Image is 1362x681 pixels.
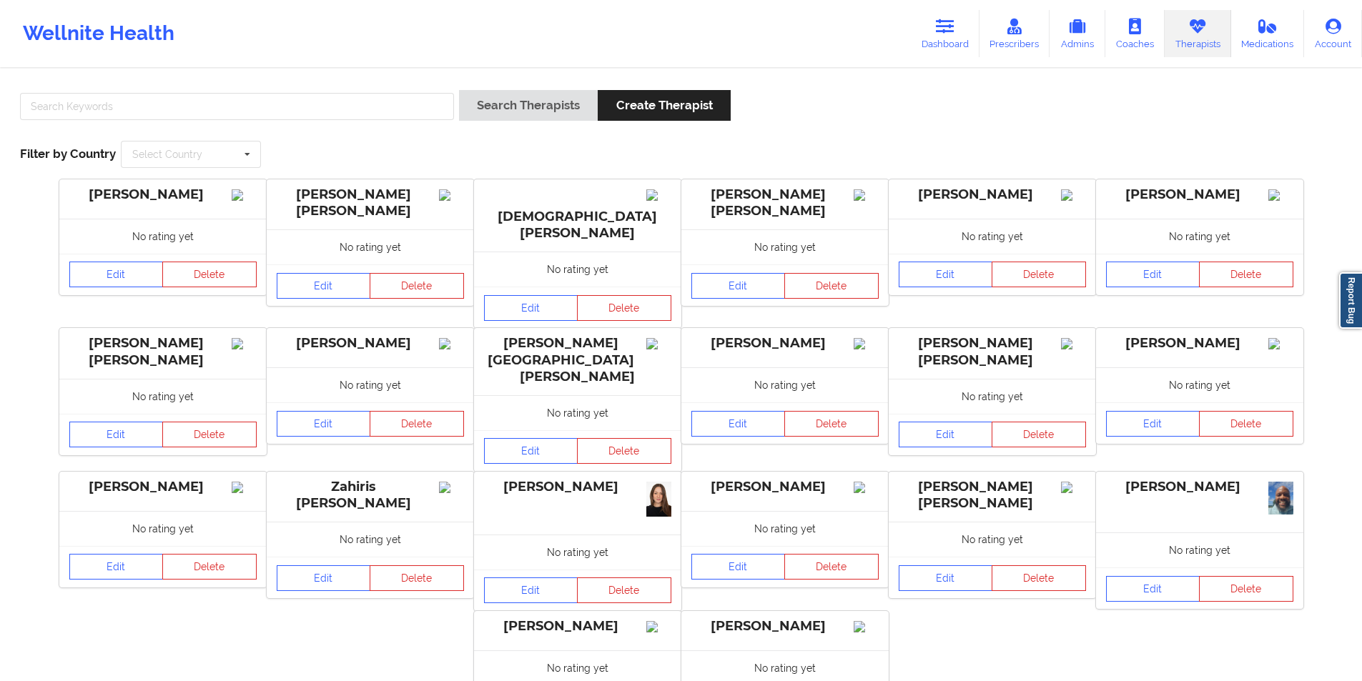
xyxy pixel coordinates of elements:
[992,422,1086,447] button: Delete
[267,522,474,557] div: No rating yet
[577,438,671,464] button: Delete
[370,411,464,437] button: Delete
[784,554,879,580] button: Delete
[484,295,578,321] a: Edit
[691,335,879,352] div: [PERSON_NAME]
[646,189,671,201] img: Image%2Fplaceholer-image.png
[232,338,257,349] img: Image%2Fplaceholer-image.png
[577,295,671,321] button: Delete
[277,565,371,591] a: Edit
[484,577,578,603] a: Edit
[992,565,1086,591] button: Delete
[370,565,464,591] button: Delete
[484,479,671,495] div: [PERSON_NAME]
[20,93,454,120] input: Search Keywords
[1268,338,1293,349] img: Image%2Fplaceholer-image.png
[854,338,879,349] img: Image%2Fplaceholer-image.png
[784,411,879,437] button: Delete
[1106,187,1293,203] div: [PERSON_NAME]
[691,273,786,299] a: Edit
[162,422,257,447] button: Delete
[20,146,116,161] span: Filter by Country
[646,621,671,632] img: Image%2Fplaceholer-image.png
[691,187,879,219] div: [PERSON_NAME] [PERSON_NAME]
[1199,411,1293,437] button: Delete
[69,422,164,447] a: Edit
[1061,482,1086,493] img: Image%2Fplaceholer-image.png
[484,335,671,384] div: [PERSON_NAME][GEOGRAPHIC_DATA][PERSON_NAME]
[889,219,1096,254] div: No rating yet
[899,422,993,447] a: Edit
[899,335,1086,368] div: [PERSON_NAME] [PERSON_NAME]
[277,187,464,219] div: [PERSON_NAME] [PERSON_NAME]
[69,262,164,287] a: Edit
[598,90,730,121] button: Create Therapist
[979,10,1050,57] a: Prescribers
[1199,576,1293,602] button: Delete
[889,522,1096,557] div: No rating yet
[899,187,1086,203] div: [PERSON_NAME]
[484,438,578,464] a: Edit
[484,618,671,635] div: [PERSON_NAME]
[854,189,879,201] img: Image%2Fplaceholer-image.png
[162,554,257,580] button: Delete
[854,621,879,632] img: Image%2Fplaceholer-image.png
[1304,10,1362,57] a: Account
[69,335,257,368] div: [PERSON_NAME] [PERSON_NAME]
[162,262,257,287] button: Delete
[784,273,879,299] button: Delete
[1106,411,1200,437] a: Edit
[1339,272,1362,329] a: Report Bug
[646,338,671,349] img: Image%2Fplaceholer-image.png
[1106,576,1200,602] a: Edit
[59,219,267,254] div: No rating yet
[484,187,671,242] div: [DEMOGRAPHIC_DATA] [PERSON_NAME]
[1096,367,1303,402] div: No rating yet
[1061,338,1086,349] img: Image%2Fplaceholer-image.png
[691,618,879,635] div: [PERSON_NAME]
[277,273,371,299] a: Edit
[646,482,671,517] img: c26608d4-4d96-485a-8c0e-bf9c7cdf3316_7ae49d96-e177-4711-a0a1-2d8611652d24Foto.jpeg
[132,149,202,159] div: Select Country
[691,479,879,495] div: [PERSON_NAME]
[899,479,1086,512] div: [PERSON_NAME] [PERSON_NAME]
[681,367,889,402] div: No rating yet
[1268,482,1293,515] img: 6e9b6845-6bb3-4425-b829-39d1ceea96ec_1000002981.jpg
[267,229,474,264] div: No rating yet
[889,379,1096,414] div: No rating yet
[1061,189,1086,201] img: Image%2Fplaceholer-image.png
[854,482,879,493] img: Image%2Fplaceholer-image.png
[899,565,993,591] a: Edit
[1231,10,1305,57] a: Medications
[459,90,598,121] button: Search Therapists
[577,577,671,603] button: Delete
[69,554,164,580] a: Edit
[69,187,257,203] div: [PERSON_NAME]
[681,229,889,264] div: No rating yet
[1165,10,1231,57] a: Therapists
[1050,10,1105,57] a: Admins
[911,10,979,57] a: Dashboard
[1106,335,1293,352] div: [PERSON_NAME]
[1106,479,1293,495] div: [PERSON_NAME]
[277,479,464,512] div: Zahiris [PERSON_NAME]
[474,395,681,430] div: No rating yet
[59,379,267,414] div: No rating yet
[232,482,257,493] img: Image%2Fplaceholer-image.png
[992,262,1086,287] button: Delete
[691,411,786,437] a: Edit
[439,338,464,349] img: Image%2Fplaceholer-image.png
[1268,189,1293,201] img: Image%2Fplaceholer-image.png
[232,189,257,201] img: Image%2Fplaceholer-image.png
[474,535,681,570] div: No rating yet
[370,273,464,299] button: Delete
[681,511,889,546] div: No rating yet
[439,189,464,201] img: Image%2Fplaceholer-image.png
[69,479,257,495] div: [PERSON_NAME]
[439,482,464,493] img: Image%2Fplaceholer-image.png
[691,554,786,580] a: Edit
[474,252,681,287] div: No rating yet
[899,262,993,287] a: Edit
[1096,219,1303,254] div: No rating yet
[267,367,474,402] div: No rating yet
